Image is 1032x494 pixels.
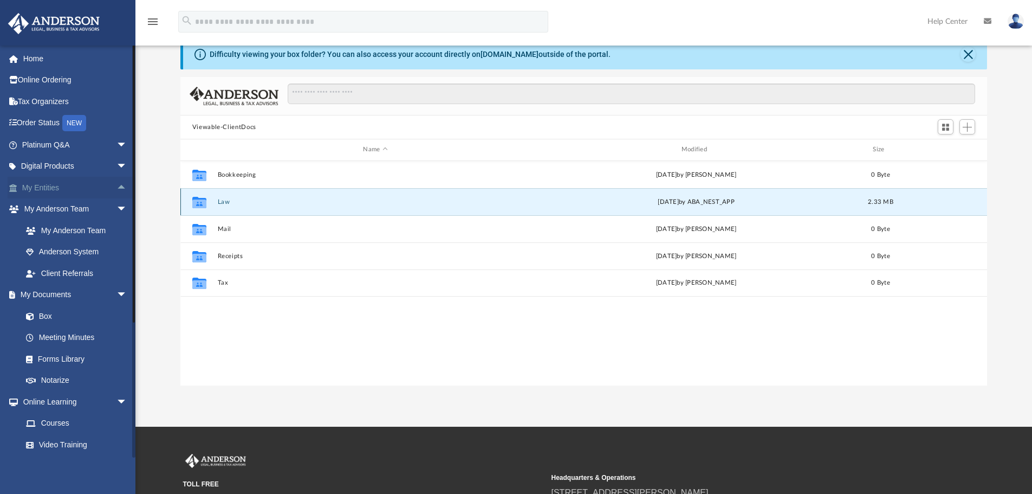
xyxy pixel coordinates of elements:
[538,224,854,234] div: [DATE] by [PERSON_NAME]
[8,284,138,306] a: My Documentsarrow_drop_down
[180,161,988,386] div: grid
[8,156,144,177] a: Digital Productsarrow_drop_down
[8,91,144,112] a: Tax Organizers
[481,50,538,59] a: [DOMAIN_NAME]
[192,123,256,132] button: Viewable-ClientDocs
[959,119,976,134] button: Add
[181,15,193,27] i: search
[15,327,138,349] a: Meeting Minutes
[15,262,138,284] a: Client Referrals
[116,391,138,413] span: arrow_drop_down
[210,49,611,60] div: Difficulty viewing your box folder? You can also access your account directly on outside of the p...
[15,434,133,455] a: Video Training
[538,251,854,261] div: [DATE] by [PERSON_NAME]
[146,21,159,28] a: menu
[116,198,138,221] span: arrow_drop_down
[871,226,890,232] span: 0 Byte
[15,413,138,434] a: Courses
[183,479,544,489] small: TOLL FREE
[288,84,975,104] input: Search files and folders
[538,197,854,207] div: [DATE] by ABA_NEST_APP
[859,145,902,155] div: Size
[116,156,138,178] span: arrow_drop_down
[183,454,248,468] img: Anderson Advisors Platinum Portal
[551,473,912,483] small: Headquarters & Operations
[907,145,983,155] div: id
[8,112,144,134] a: Order StatusNEW
[8,391,138,413] a: Online Learningarrow_drop_down
[871,171,890,177] span: 0 Byte
[8,69,144,91] a: Online Ordering
[538,278,854,288] div: [DATE] by [PERSON_NAME]
[1008,14,1024,29] img: User Pic
[538,170,854,179] div: [DATE] by [PERSON_NAME]
[217,171,533,178] button: Bookkeeping
[116,284,138,306] span: arrow_drop_down
[217,253,533,260] button: Receipts
[868,198,893,204] span: 2.33 MB
[871,253,890,259] span: 0 Byte
[217,198,533,206] button: Law
[8,134,144,156] a: Platinum Q&Aarrow_drop_down
[8,177,144,198] a: My Entitiesarrow_drop_up
[15,348,133,370] a: Forms Library
[5,13,103,34] img: Anderson Advisors Platinum Portal
[116,134,138,156] span: arrow_drop_down
[538,145,854,155] div: Modified
[217,226,533,233] button: Mail
[185,145,212,155] div: id
[217,279,533,286] button: Tax
[15,370,138,392] a: Notarize
[15,241,138,263] a: Anderson System
[938,119,954,134] button: Switch to Grid View
[15,455,138,477] a: Resources
[62,115,86,131] div: NEW
[960,47,976,62] button: Close
[146,15,159,28] i: menu
[15,220,133,241] a: My Anderson Team
[8,198,138,220] a: My Anderson Teamarrow_drop_down
[116,177,138,199] span: arrow_drop_up
[217,145,533,155] div: Name
[8,48,144,69] a: Home
[15,305,133,327] a: Box
[871,280,890,286] span: 0 Byte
